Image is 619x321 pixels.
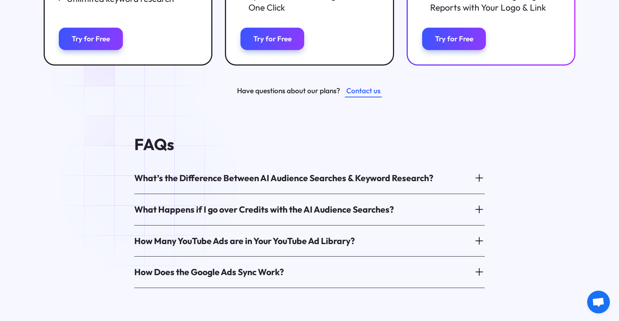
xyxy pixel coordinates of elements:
div: Try for Free [253,34,292,44]
div: How Does the Google Ads Sync Work? [134,266,284,278]
div: Try for Free [72,34,110,44]
div: Try for Free [435,34,473,44]
div: How Many YouTube Ads are in Your YouTube Ad Library? [134,235,355,247]
a: Try for Free [422,28,486,50]
div: Have questions about our plans? [237,85,340,96]
a: Try for Free [59,28,123,50]
div: What Happens if I go over Credits with the AI Audience Searches? [134,204,394,215]
a: Open chat [587,291,610,313]
div: Contact us [346,85,380,96]
h4: FAQs [134,136,485,153]
a: Contact us [345,85,382,97]
div: What’s the Difference Between AI Audience Searches & Keyword Research? [134,172,434,184]
a: Try for Free [240,28,304,50]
